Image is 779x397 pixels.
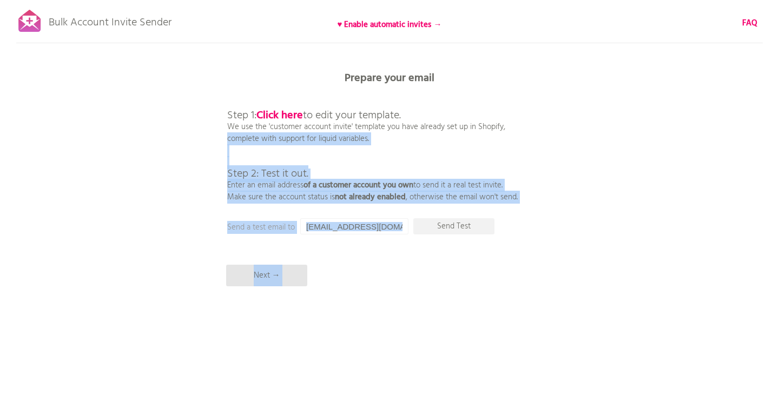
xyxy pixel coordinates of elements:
p: Bulk Account Invite Sender [49,6,171,33]
p: Send a test email to [227,221,444,233]
a: Click here [256,107,303,124]
span: Step 2: Test it out. [227,165,308,183]
span: Step 1: to edit your template. [227,107,401,124]
a: FAQ [742,17,757,29]
b: ♥ Enable automatic invites → [338,18,442,31]
b: Prepare your email [345,70,434,87]
p: Next → [226,265,307,286]
p: Send Test [413,218,494,234]
b: of a customer account you own [303,179,413,192]
p: We use the 'customer account invite' template you have already set up in Shopify, complete with s... [227,86,518,203]
b: FAQ [742,17,757,30]
b: not already enabled [335,191,406,204]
